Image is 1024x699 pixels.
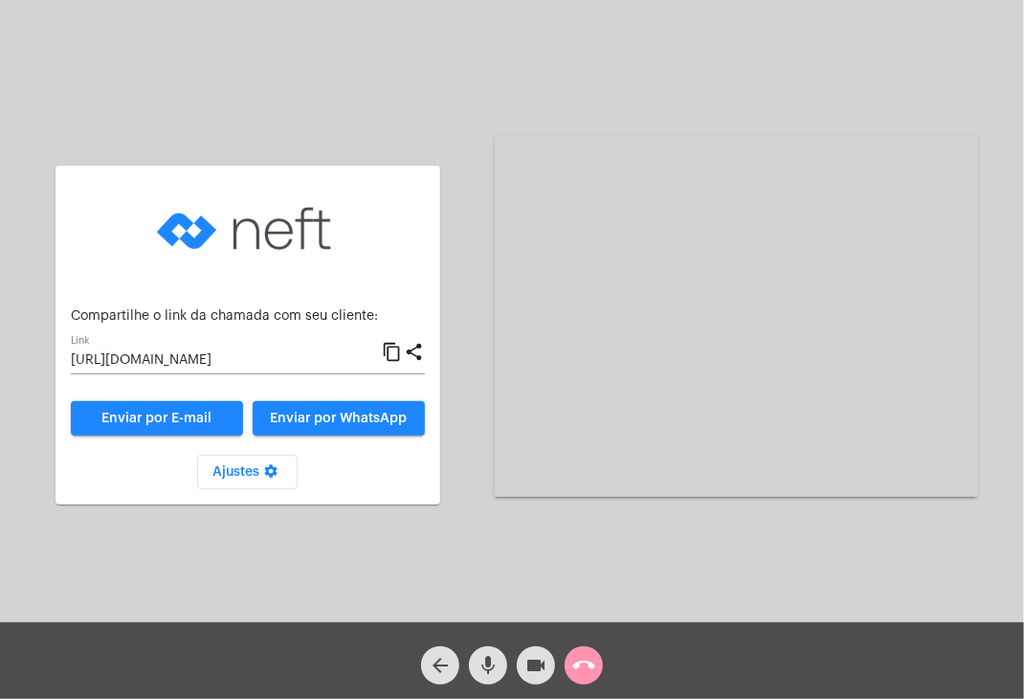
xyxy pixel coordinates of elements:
mat-icon: content_copy [382,341,402,364]
span: Ajustes [212,465,282,479]
p: Compartilhe o link da chamada com seu cliente: [71,309,425,324]
span: Enviar por WhatsApp [270,412,407,425]
a: Enviar por E-mail [71,401,243,436]
mat-icon: arrow_back [429,654,452,677]
button: Ajustes [197,455,298,489]
mat-icon: call_end [572,654,595,677]
mat-icon: share [405,341,425,364]
span: Enviar por E-mail [101,412,211,425]
mat-icon: settings [259,463,282,486]
mat-icon: mic [477,654,500,677]
mat-icon: videocam [524,654,547,677]
button: Enviar por WhatsApp [253,401,425,436]
img: logo-neft-novo-2.png [152,181,344,277]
